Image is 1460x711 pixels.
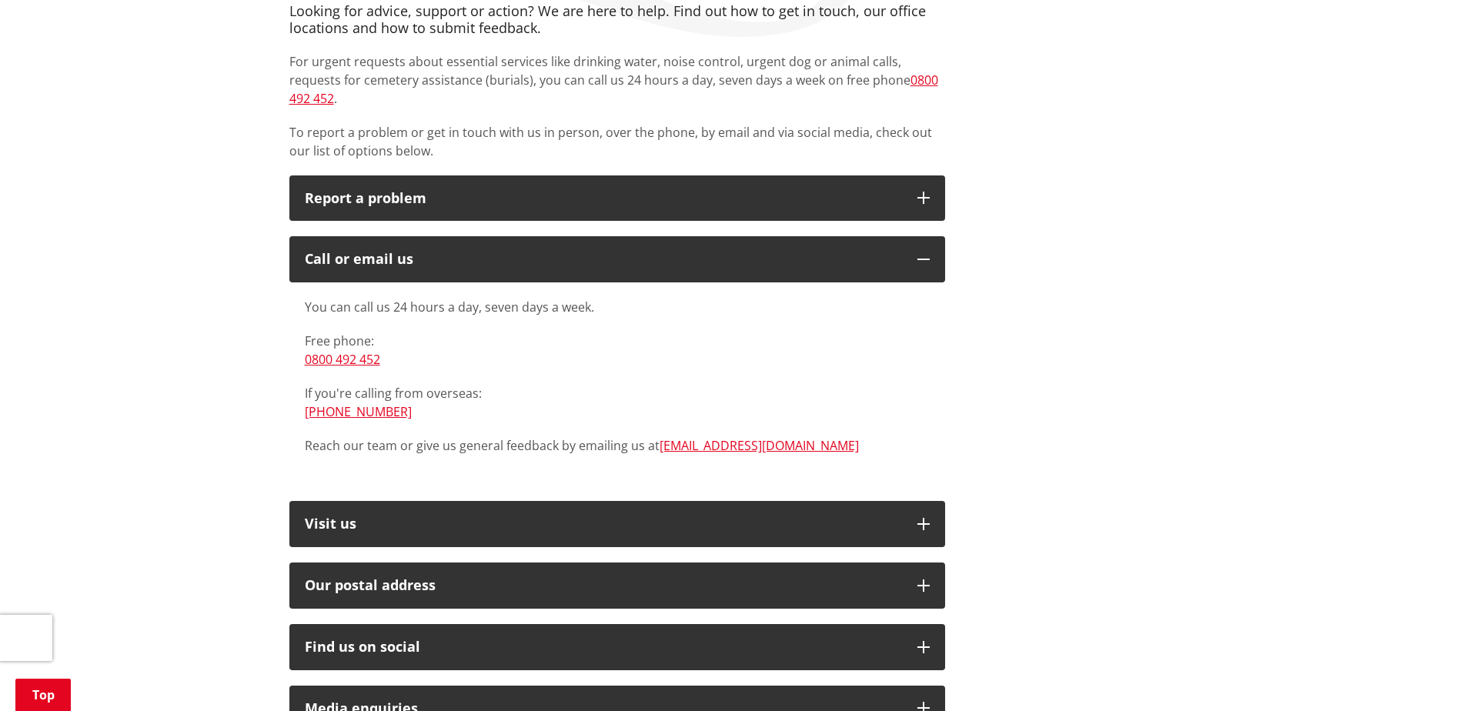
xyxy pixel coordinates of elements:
[305,403,412,420] a: [PHONE_NUMBER]
[305,578,902,593] h2: Our postal address
[305,298,930,316] p: You can call us 24 hours a day, seven days a week.
[289,123,945,160] p: To report a problem or get in touch with us in person, over the phone, by email and via social me...
[305,332,930,369] p: Free phone:
[1389,646,1445,702] iframe: Messenger Launcher
[15,679,71,711] a: Top
[305,351,380,368] a: 0800 492 452
[289,72,938,107] a: 0800 492 452
[305,639,902,655] div: Find us on social
[305,516,902,532] p: Visit us
[289,562,945,609] button: Our postal address
[305,252,902,267] div: Call or email us
[660,437,859,454] a: [EMAIL_ADDRESS][DOMAIN_NAME]
[289,236,945,282] button: Call or email us
[289,624,945,670] button: Find us on social
[289,3,945,36] h4: Looking for advice, support or action? We are here to help. Find out how to get in touch, our off...
[289,52,945,108] p: For urgent requests about essential services like drinking water, noise control, urgent dog or an...
[289,501,945,547] button: Visit us
[289,175,945,222] button: Report a problem
[305,191,902,206] p: Report a problem
[305,436,930,455] p: Reach our team or give us general feedback by emailing us at
[305,384,930,421] p: If you're calling from overseas:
